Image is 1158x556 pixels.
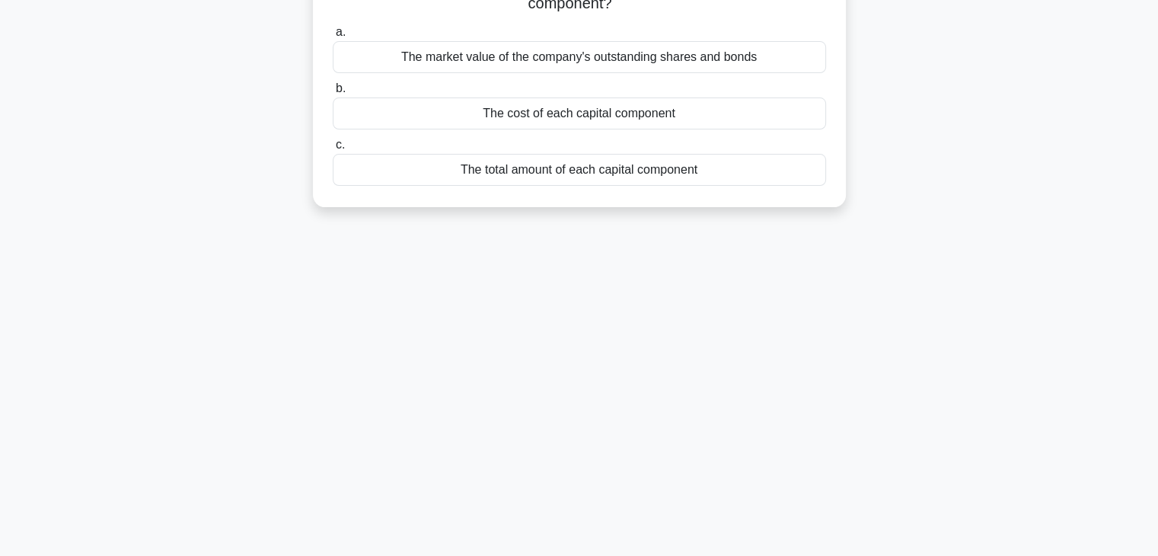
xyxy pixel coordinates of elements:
[336,138,345,151] span: c.
[333,97,826,129] div: The cost of each capital component
[333,41,826,73] div: The market value of the company's outstanding shares and bonds
[333,154,826,186] div: The total amount of each capital component
[336,81,346,94] span: b.
[336,25,346,38] span: a.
